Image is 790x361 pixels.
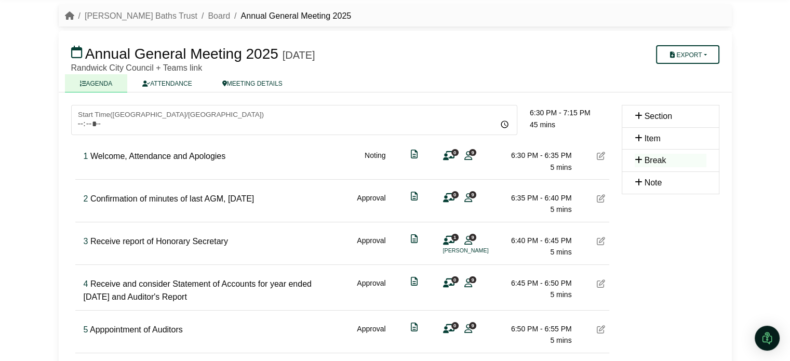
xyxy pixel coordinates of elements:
a: AGENDA [65,74,128,92]
span: 5 mins [550,290,571,299]
button: Export [656,45,719,64]
span: Item [645,134,661,143]
span: Click to fine tune number [84,194,88,203]
span: 45 mins [530,121,555,129]
span: 0 [451,276,459,283]
span: Click to fine tune number [84,152,88,161]
a: ATTENDANCE [127,74,207,92]
span: Click to fine tune number [84,237,88,246]
span: Confirmation of minutes of last AGM, [DATE] [90,194,254,203]
span: Annual General Meeting 2025 [85,46,278,62]
a: Board [208,11,230,20]
span: 9 [469,149,476,156]
span: 5 mins [550,336,571,344]
div: 6:40 PM - 6:45 PM [499,235,572,246]
nav: breadcrumb [65,9,352,23]
span: Click to fine tune number [84,279,88,288]
div: Approval [357,323,385,346]
a: [PERSON_NAME] Baths Trust [85,11,197,20]
div: 6:35 PM - 6:40 PM [499,192,572,204]
span: Section [645,112,672,121]
span: Welcome, Attendance and Apologies [90,152,225,161]
span: 5 mins [550,248,571,256]
span: Randwick City Council + Teams link [71,63,203,72]
span: Receive report of Honorary Secretary [90,237,228,246]
span: Receive and consider Statement of Accounts for year ended [DATE] and Auditor's Report [84,279,312,302]
span: 0 [451,149,459,156]
span: Note [645,178,662,187]
div: Approval [357,192,385,216]
span: Click to fine tune number [84,325,88,334]
span: Apppointment of Auditors [90,325,183,334]
div: 6:30 PM - 6:35 PM [499,150,572,161]
li: Annual General Meeting 2025 [230,9,351,23]
div: Open Intercom Messenger [755,326,780,351]
div: Approval [357,277,385,304]
div: [DATE] [283,49,315,61]
div: 6:30 PM - 7:15 PM [530,107,609,118]
div: Approval [357,235,385,258]
span: 0 [451,322,459,329]
div: Noting [365,150,385,173]
span: 9 [469,234,476,240]
a: MEETING DETAILS [207,74,298,92]
li: [PERSON_NAME] [443,246,521,255]
span: 9 [469,276,476,283]
div: 6:45 PM - 6:50 PM [499,277,572,289]
span: 5 mins [550,163,571,171]
span: Break [645,156,666,165]
span: 9 [469,322,476,329]
span: 1 [451,234,459,240]
span: 0 [451,191,459,198]
div: 6:50 PM - 6:55 PM [499,323,572,335]
span: 9 [469,191,476,198]
span: 5 mins [550,205,571,213]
